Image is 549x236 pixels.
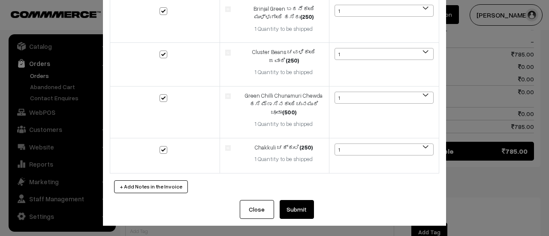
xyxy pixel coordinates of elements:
span: 1 [335,48,433,60]
div: 1 Quantity to be shipped [244,155,324,164]
img: product.jpg [225,145,231,151]
span: 1 [335,144,433,156]
div: Chakkuli ಚಕ್ಕುಲಿ [244,143,324,152]
span: 1 [335,5,433,17]
span: 1 [335,92,433,104]
button: Submit [280,200,314,219]
strong: (250) [299,144,313,151]
strong: (500) [282,109,296,116]
button: Close [240,200,274,219]
div: 1 Quantity to be shipped [244,25,324,33]
span: 1 [335,143,434,155]
img: product.jpg [225,50,231,55]
div: 1 Quantity to be shipped [244,68,324,77]
strong: (250) [300,13,314,20]
button: + Add Notes in the Invoice [114,180,188,193]
img: product.jpg [225,93,231,99]
div: Green Chilli Chunamuri Chewda ಹಸಿ ಮೆಣಸಿನಕಾಯಿ ಚುನಮುರಿ ಚೂಡಾ [244,92,324,117]
span: 1 [335,5,434,17]
div: Cluster Beans ಚವಳಿಕಾಯಿ ಜವಾರಿ [244,48,324,65]
span: 1 [335,48,434,60]
span: 1 [335,92,434,104]
img: product.jpg [225,6,231,12]
div: Brinjal Green ಬದನೆಕಾಯಿ ಮುಳ್ಳುಗಾಯಿ ಹಸಿರು [244,5,324,21]
strong: (250) [286,57,299,64]
div: 1 Quantity to be shipped [244,120,324,128]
